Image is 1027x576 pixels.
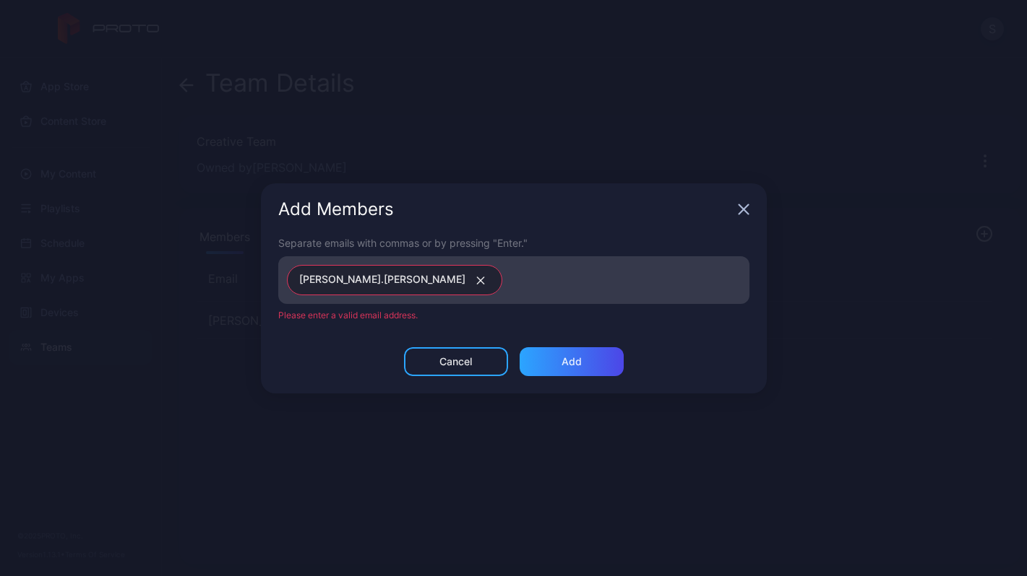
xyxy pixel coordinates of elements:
div: Add [562,356,582,367]
button: Cancel [404,347,508,376]
button: Add [520,347,624,376]
div: Add Members [278,201,732,218]
div: Cancel [439,356,472,367]
div: Please enter a valid email address. [261,310,767,321]
span: [PERSON_NAME].[PERSON_NAME] [299,271,465,289]
div: Separate emails with commas or by pressing "Enter." [278,235,749,250]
